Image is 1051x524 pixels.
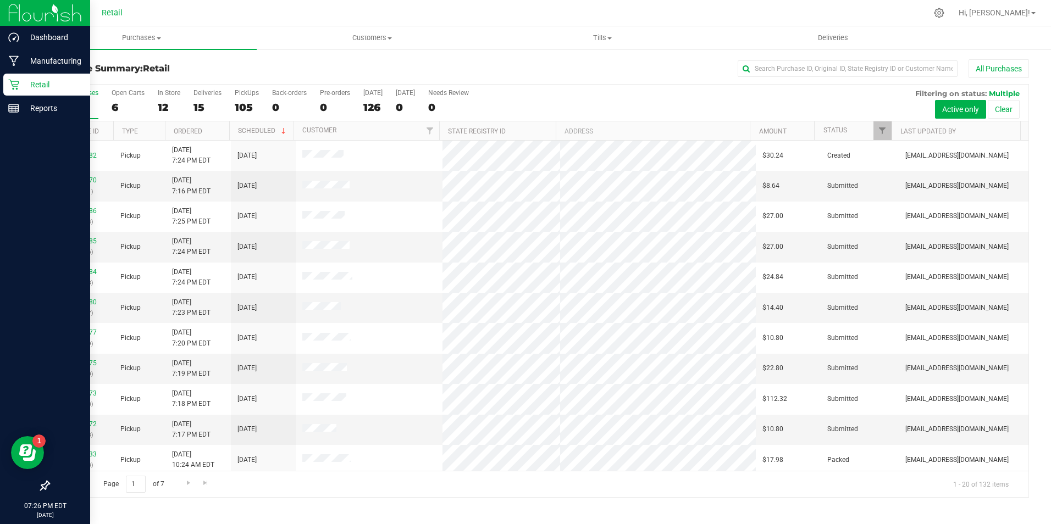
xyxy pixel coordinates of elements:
[959,8,1030,17] span: Hi, [PERSON_NAME]!
[120,150,141,161] span: Pickup
[198,476,214,490] a: Go to the last page
[122,127,138,135] a: Type
[235,101,259,114] div: 105
[172,175,211,196] span: [DATE] 7:16 PM EDT
[19,78,85,91] p: Retail
[827,181,858,191] span: Submitted
[905,272,1009,282] span: [EMAIL_ADDRESS][DOMAIN_NAME]
[237,211,257,221] span: [DATE]
[237,363,257,374] span: [DATE]
[905,455,1009,465] span: [EMAIL_ADDRESS][DOMAIN_NAME]
[762,455,783,465] span: $17.98
[120,363,141,374] span: Pickup
[172,419,211,440] span: [DATE] 7:17 PM EDT
[8,79,19,90] inline-svg: Retail
[5,511,85,519] p: [DATE]
[905,363,1009,374] span: [EMAIL_ADDRESS][DOMAIN_NAME]
[762,303,783,313] span: $14.40
[172,145,211,166] span: [DATE] 7:24 PM EDT
[158,101,180,114] div: 12
[823,126,847,134] a: Status
[762,150,783,161] span: $30.24
[827,242,858,252] span: Submitted
[237,181,257,191] span: [DATE]
[905,150,1009,161] span: [EMAIL_ADDRESS][DOMAIN_NAME]
[803,33,863,43] span: Deliveries
[26,33,257,43] span: Purchases
[905,394,1009,404] span: [EMAIL_ADDRESS][DOMAIN_NAME]
[120,455,141,465] span: Pickup
[762,272,783,282] span: $24.84
[235,89,259,97] div: PickUps
[19,31,85,44] p: Dashboard
[172,449,214,470] span: [DATE] 10:24 AM EDT
[827,424,858,434] span: Submitted
[257,26,487,49] a: Customers
[48,64,375,74] h3: Purchase Summary:
[759,127,787,135] a: Amount
[237,242,257,252] span: [DATE]
[237,455,257,465] span: [DATE]
[905,211,1009,221] span: [EMAIL_ADDRESS][DOMAIN_NAME]
[827,303,858,313] span: Submitted
[8,103,19,114] inline-svg: Reports
[193,101,222,114] div: 15
[448,127,506,135] a: State Registry ID
[120,424,141,434] span: Pickup
[320,101,350,114] div: 0
[428,101,469,114] div: 0
[873,121,892,140] a: Filter
[19,54,85,68] p: Manufacturing
[827,333,858,343] span: Submitted
[112,89,145,97] div: Open Carts
[238,127,288,135] a: Scheduled
[488,26,718,49] a: Tills
[762,333,783,343] span: $10.80
[396,89,415,97] div: [DATE]
[762,211,783,221] span: $27.00
[320,89,350,97] div: Pre-orders
[5,501,85,511] p: 07:26 PM EDT
[237,394,257,404] span: [DATE]
[172,297,211,318] span: [DATE] 7:23 PM EDT
[237,150,257,161] span: [DATE]
[120,181,141,191] span: Pickup
[272,89,307,97] div: Back-orders
[762,424,783,434] span: $10.80
[827,150,850,161] span: Created
[915,89,987,98] span: Filtering on status:
[718,26,948,49] a: Deliveries
[762,181,779,191] span: $8.64
[762,394,787,404] span: $112.32
[193,89,222,97] div: Deliveries
[905,333,1009,343] span: [EMAIL_ADDRESS][DOMAIN_NAME]
[932,8,946,18] div: Manage settings
[421,121,439,140] a: Filter
[827,211,858,221] span: Submitted
[120,272,141,282] span: Pickup
[988,100,1020,119] button: Clear
[143,63,170,74] span: Retail
[989,89,1020,98] span: Multiple
[905,181,1009,191] span: [EMAIL_ADDRESS][DOMAIN_NAME]
[762,363,783,374] span: $22.80
[738,60,958,77] input: Search Purchase ID, Original ID, State Registry ID or Customer Name...
[172,267,211,288] span: [DATE] 7:24 PM EDT
[174,127,202,135] a: Ordered
[900,127,956,135] a: Last Updated By
[827,455,849,465] span: Packed
[120,211,141,221] span: Pickup
[827,363,858,374] span: Submitted
[120,303,141,313] span: Pickup
[905,424,1009,434] span: [EMAIL_ADDRESS][DOMAIN_NAME]
[19,102,85,115] p: Reports
[488,33,717,43] span: Tills
[302,126,336,134] a: Customer
[11,436,44,469] iframe: Resource center
[762,242,783,252] span: $27.00
[237,272,257,282] span: [DATE]
[172,236,211,257] span: [DATE] 7:24 PM EDT
[363,101,383,114] div: 126
[126,476,146,493] input: 1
